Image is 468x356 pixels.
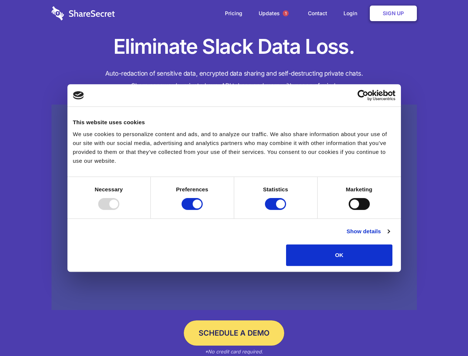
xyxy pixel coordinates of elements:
span: 1 [283,10,289,16]
a: Login [336,2,368,25]
a: Contact [301,2,335,25]
strong: Statistics [263,186,288,192]
img: logo [73,91,84,99]
a: Show details [346,227,389,236]
a: Pricing [218,2,250,25]
a: Wistia video thumbnail [52,105,417,310]
div: This website uses cookies [73,118,395,127]
em: *No credit card required. [205,349,263,355]
a: Usercentrics Cookiebot - opens in a new window [331,90,395,101]
button: OK [286,244,392,266]
h1: Eliminate Slack Data Loss. [52,33,417,60]
strong: Necessary [95,186,123,192]
strong: Preferences [176,186,208,192]
a: Schedule a Demo [184,320,284,346]
div: We use cookies to personalize content and ads, and to analyze our traffic. We also share informat... [73,130,395,165]
h4: Auto-redaction of sensitive data, encrypted data sharing and self-destructing private chats. Shar... [52,67,417,92]
a: Sign Up [370,6,417,21]
strong: Marketing [346,186,372,192]
img: logo-wordmark-white-trans-d4663122ce5f474addd5e946df7df03e33cb6a1c49d2221995e7729f52c070b2.svg [52,6,115,20]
